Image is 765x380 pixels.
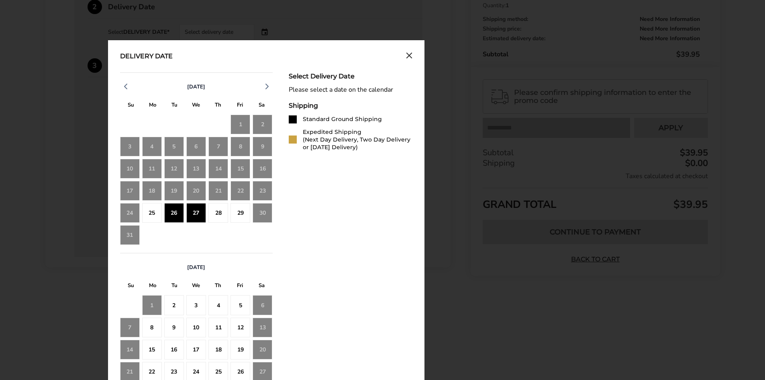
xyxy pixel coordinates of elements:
div: T [163,280,185,293]
div: Expedited Shipping (Next Day Delivery, Two Day Delivery or [DATE] Delivery) [303,128,412,151]
div: S [251,100,272,112]
button: [DATE] [184,83,208,90]
div: M [142,100,163,112]
div: M [142,280,163,293]
div: T [207,280,229,293]
div: S [120,100,142,112]
div: Please select a date on the calendar [289,86,412,94]
div: Select Delivery Date [289,72,412,80]
div: F [229,100,251,112]
span: [DATE] [187,264,205,271]
div: T [207,100,229,112]
div: Shipping [289,102,412,109]
div: W [185,280,207,293]
div: F [229,280,251,293]
span: [DATE] [187,83,205,90]
button: [DATE] [184,264,208,271]
div: S [251,280,272,293]
div: Standard Ground Shipping [303,115,382,123]
button: Close calendar [406,52,412,61]
div: S [120,280,142,293]
div: Delivery Date [120,52,173,61]
div: W [185,100,207,112]
div: T [163,100,185,112]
